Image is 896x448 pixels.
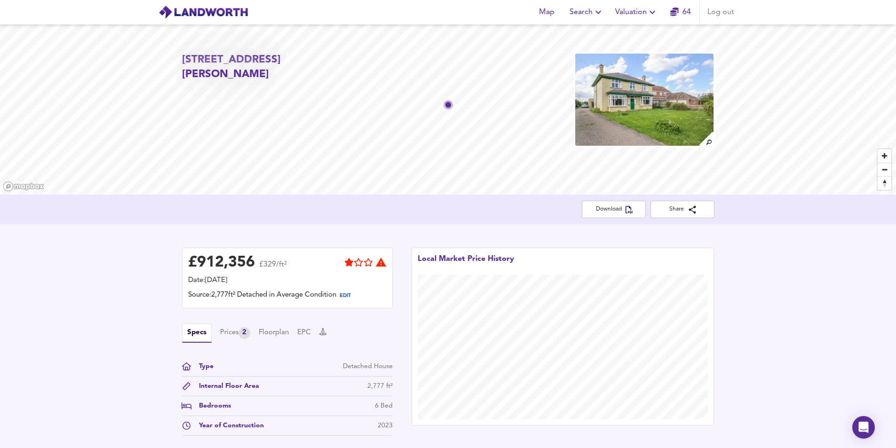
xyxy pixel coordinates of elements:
[182,53,352,82] h2: [STREET_ADDRESS][PERSON_NAME]
[378,421,393,431] div: 2023
[615,6,658,19] span: Valuation
[878,149,891,163] button: Zoom in
[188,290,387,302] div: Source: 2,777ft² Detached in Average Condition
[191,421,264,431] div: Year of Construction
[259,328,289,338] button: Floorplan
[191,381,259,391] div: Internal Floor Area
[159,5,248,19] img: logo
[582,201,646,218] button: Download
[532,3,562,22] button: Map
[367,381,393,391] div: 2,777 ft²
[698,131,714,147] img: search
[878,163,891,176] button: Zoom out
[188,275,387,286] div: Date: [DATE]
[418,254,514,275] div: Local Market Price History
[297,328,311,338] button: EPC
[566,3,608,22] button: Search
[852,416,875,439] div: Open Intercom Messenger
[375,401,393,411] div: 6 Bed
[182,323,212,343] button: Specs
[340,293,351,299] span: EDIT
[191,401,231,411] div: Bedrooms
[570,6,604,19] span: Search
[589,204,638,214] span: Download
[220,327,250,339] div: Prices
[3,181,44,192] a: Mapbox homepage
[704,3,738,22] button: Log out
[707,6,734,19] span: Log out
[670,6,691,19] a: 64
[220,327,250,339] button: Prices2
[188,256,255,270] div: £ 912,356
[343,362,393,371] div: Detached House
[878,177,891,190] span: Reset bearing to north
[666,3,696,22] button: 64
[650,201,714,218] button: Share
[191,362,214,371] div: Type
[658,204,707,214] span: Share
[238,327,250,339] div: 2
[574,53,714,147] img: property
[611,3,662,22] button: Valuation
[536,6,558,19] span: Map
[259,261,287,275] span: £329/ft²
[878,176,891,190] button: Reset bearing to north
